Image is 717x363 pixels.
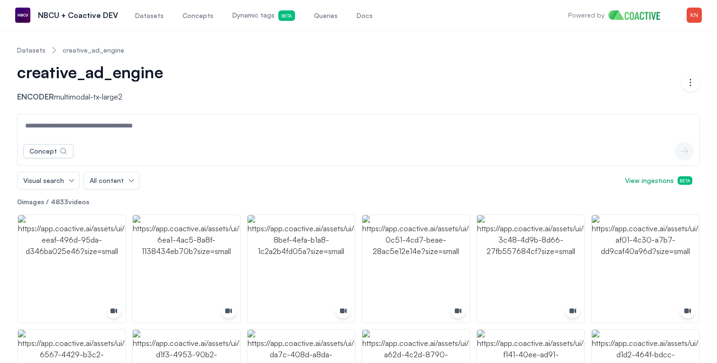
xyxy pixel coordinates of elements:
img: https://app.coactive.ai/assets/ui/images/coactive/olympic_ads2_1743080951031/b6a03e92-8bef-4efa-b... [248,215,355,322]
span: Beta [678,176,692,185]
span: Beta [278,10,295,21]
button: All content [84,172,139,189]
nav: Breadcrumb [17,38,700,63]
span: Datasets [135,11,164,20]
img: https://app.coactive.ai/assets/ui/images/coactive/olympic_ads2_1743080951031/1bb2b7c0-eeaf-496d-9... [18,215,125,322]
div: Concept [29,146,57,156]
a: creative_ad_engine [63,45,124,55]
button: Visual search [18,172,79,189]
img: NBCU + Coactive DEV [15,8,30,23]
button: Concept [23,144,74,158]
button: View ingestionsBeta [617,172,700,189]
span: View ingestions [625,176,692,185]
span: Queries [314,11,338,20]
span: 0 [17,198,22,206]
img: https://app.coactive.ai/assets/ui/images/coactive/olympic_ads2_1743080951031/1d27d8ec-af01-4c30-a... [592,215,699,322]
span: Encoder [17,92,54,101]
img: https://app.coactive.ai/assets/ui/images/coactive/olympic_ads2_1743080951031/1845501c-0c51-4cd7-b... [362,215,469,322]
a: Datasets [17,45,46,55]
p: images / videos [17,197,700,207]
img: https://app.coactive.ai/assets/ui/images/coactive/olympic_ads2_1743080951031/d09f988f-3c48-4d9b-8... [477,215,584,322]
img: Home [608,10,668,20]
span: creative_ad_engine [17,63,163,82]
p: Powered by [568,10,605,20]
p: multimodal-tx-large2 [17,91,184,102]
img: https://app.coactive.ai/assets/ui/images/coactive/olympic_ads2_1743080951031/e57a2f5b-6ea1-4ac5-8... [133,215,240,322]
span: Concepts [183,11,213,20]
span: Dynamic tags [232,10,295,21]
span: 4833 [51,198,68,206]
img: Menu for the logged in user [687,8,702,23]
span: All content [90,176,124,185]
p: NBCU + Coactive DEV [38,9,118,21]
button: creative_ad_engine [17,63,176,82]
span: Visual search [23,176,64,185]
